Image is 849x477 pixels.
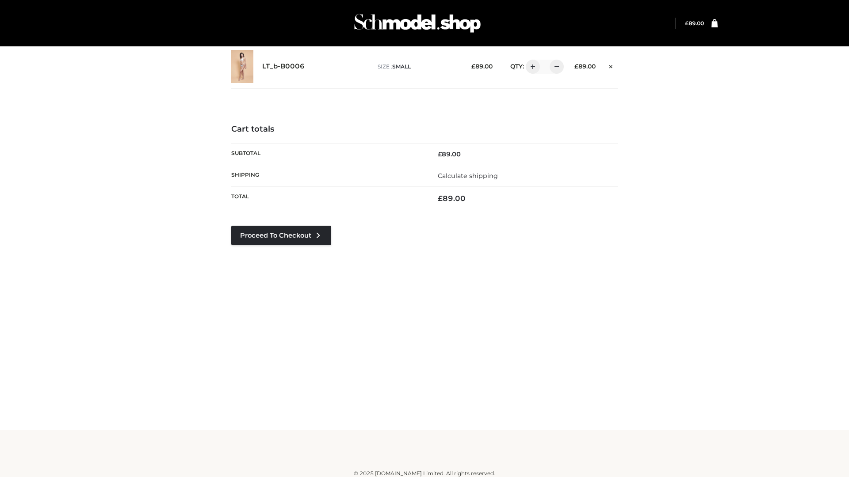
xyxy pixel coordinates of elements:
a: Remove this item [604,60,618,71]
span: SMALL [392,63,411,70]
bdi: 89.00 [438,194,466,203]
bdi: 89.00 [685,20,704,26]
span: £ [574,63,578,70]
h4: Cart totals [231,125,618,134]
span: £ [685,20,688,26]
img: Schmodel Admin 964 [351,6,484,41]
a: Proceed to Checkout [231,226,331,245]
a: £89.00 [685,20,704,26]
th: Shipping [231,165,424,186]
bdi: 89.00 [471,63,493,70]
div: QTY: [501,60,561,74]
p: size : [378,63,458,71]
th: Subtotal [231,143,424,165]
span: £ [438,150,442,158]
th: Total [231,187,424,210]
bdi: 89.00 [574,63,596,70]
a: Calculate shipping [438,172,498,180]
span: £ [471,63,475,70]
bdi: 89.00 [438,150,461,158]
span: £ [438,194,443,203]
a: LT_b-B0006 [262,62,305,71]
